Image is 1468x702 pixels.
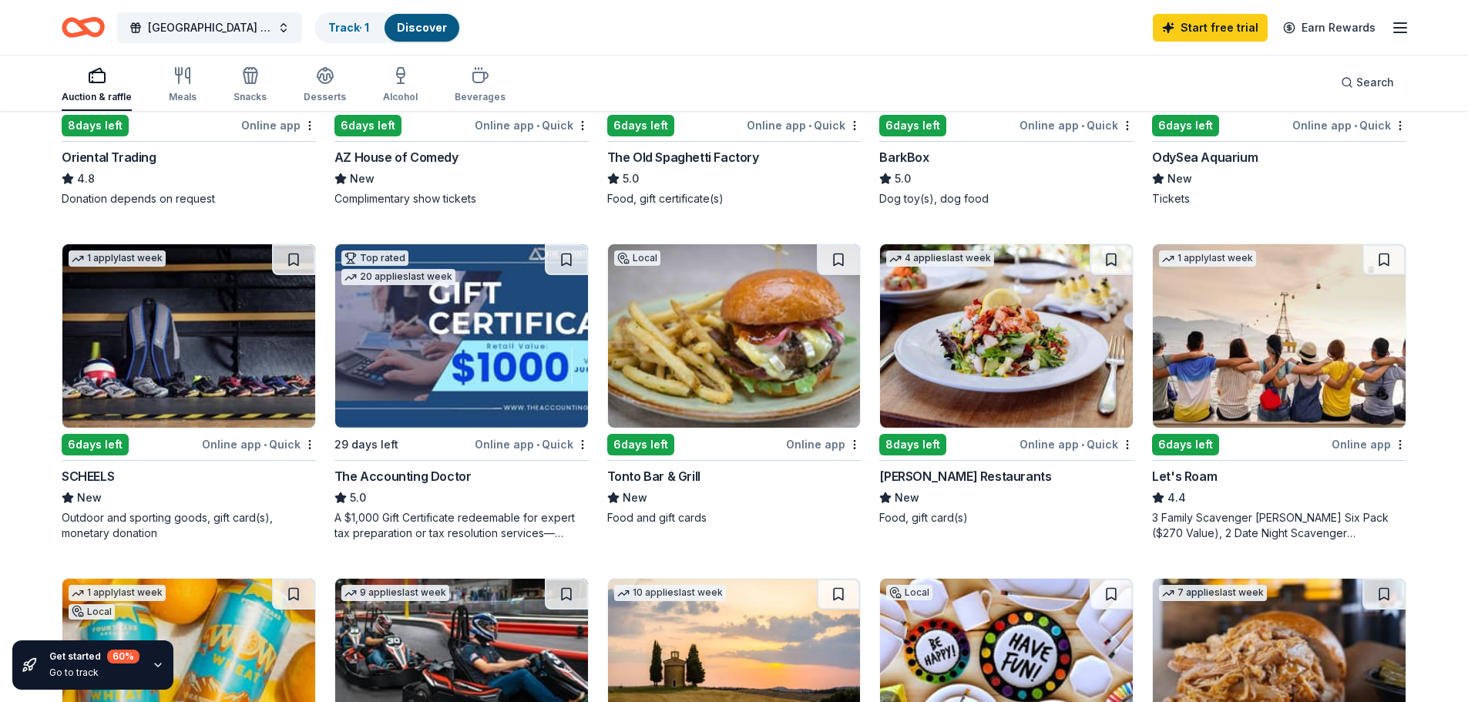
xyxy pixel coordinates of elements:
[879,510,1134,526] div: Food, gift card(s)
[314,12,461,43] button: Track· 1Discover
[383,60,418,111] button: Alcohol
[808,119,811,132] span: •
[233,91,267,103] div: Snacks
[536,438,539,451] span: •
[1152,115,1219,136] div: 6 days left
[383,91,418,103] div: Alcohol
[169,60,197,111] button: Meals
[62,9,105,45] a: Home
[607,244,862,526] a: Image for Tonto Bar & GrillLocal6days leftOnline appTonto Bar & GrillNewFood and gift cards
[77,489,102,507] span: New
[607,115,674,136] div: 6 days left
[69,604,115,620] div: Local
[304,60,346,111] button: Desserts
[1356,73,1394,92] span: Search
[304,91,346,103] div: Desserts
[1020,116,1134,135] div: Online app Quick
[49,650,139,663] div: Get started
[786,435,861,454] div: Online app
[886,585,932,600] div: Local
[334,191,589,207] div: Complimentary show tickets
[334,148,459,166] div: AZ House of Comedy
[879,148,929,166] div: BarkBox
[607,434,674,455] div: 6 days left
[895,170,911,188] span: 5.0
[1081,119,1084,132] span: •
[62,434,129,455] div: 6 days left
[879,434,946,455] div: 8 days left
[879,191,1134,207] div: Dog toy(s), dog food
[1274,14,1385,42] a: Earn Rewards
[1167,489,1186,507] span: 4.4
[1152,434,1219,455] div: 6 days left
[1152,148,1258,166] div: OdySea Aquarium
[62,60,132,111] button: Auction & raffle
[335,244,588,428] img: Image for The Accounting Doctor
[1020,435,1134,454] div: Online app Quick
[1329,67,1406,98] button: Search
[1152,244,1406,541] a: Image for Let's Roam1 applylast week6days leftOnline appLet's Roam4.43 Family Scavenger [PERSON_N...
[169,91,197,103] div: Meals
[455,91,506,103] div: Beverages
[328,21,369,34] a: Track· 1
[879,467,1051,485] div: [PERSON_NAME] Restaurants
[62,115,129,136] div: 8 days left
[1292,116,1406,135] div: Online app Quick
[1332,435,1406,454] div: Online app
[1354,119,1357,132] span: •
[350,170,375,188] span: New
[334,435,398,454] div: 29 days left
[879,115,946,136] div: 6 days left
[264,438,267,451] span: •
[334,467,472,485] div: The Accounting Doctor
[350,489,366,507] span: 5.0
[341,585,449,601] div: 9 applies last week
[879,244,1134,526] a: Image for Cameron Mitchell Restaurants4 applieslast week8days leftOnline app•Quick[PERSON_NAME] R...
[62,510,316,541] div: Outdoor and sporting goods, gift card(s), monetary donation
[747,116,861,135] div: Online app Quick
[1152,510,1406,541] div: 3 Family Scavenger [PERSON_NAME] Six Pack ($270 Value), 2 Date Night Scavenger [PERSON_NAME] Two ...
[334,244,589,541] a: Image for The Accounting DoctorTop rated20 applieslast week29 days leftOnline app•QuickThe Accoun...
[233,60,267,111] button: Snacks
[880,244,1133,428] img: Image for Cameron Mitchell Restaurants
[107,650,139,663] div: 60 %
[1153,244,1406,428] img: Image for Let's Roam
[1159,250,1256,267] div: 1 apply last week
[886,250,994,267] div: 4 applies last week
[607,510,862,526] div: Food and gift cards
[623,489,647,507] span: New
[69,250,166,267] div: 1 apply last week
[1152,467,1217,485] div: Let's Roam
[62,91,132,103] div: Auction & raffle
[334,510,589,541] div: A $1,000 Gift Certificate redeemable for expert tax preparation or tax resolution services—recipi...
[69,585,166,601] div: 1 apply last week
[1167,170,1192,188] span: New
[608,244,861,428] img: Image for Tonto Bar & Grill
[62,244,315,428] img: Image for SCHEELS
[62,244,316,541] a: Image for SCHEELS1 applylast week6days leftOnline app•QuickSCHEELSNewOutdoor and sporting goods, ...
[1152,191,1406,207] div: Tickets
[1153,14,1268,42] a: Start free trial
[455,60,506,111] button: Beverages
[77,170,95,188] span: 4.8
[241,116,316,135] div: Online app
[341,269,455,285] div: 20 applies last week
[475,435,589,454] div: Online app Quick
[1081,438,1084,451] span: •
[607,191,862,207] div: Food, gift certificate(s)
[148,18,271,37] span: [GEOGRAPHIC_DATA] Girls Soccer Auction
[202,435,316,454] div: Online app Quick
[62,191,316,207] div: Donation depends on request
[397,21,447,34] a: Discover
[334,115,401,136] div: 6 days left
[614,585,726,601] div: 10 applies last week
[49,667,139,679] div: Go to track
[62,467,114,485] div: SCHEELS
[536,119,539,132] span: •
[1159,585,1267,601] div: 7 applies last week
[62,148,156,166] div: Oriental Trading
[614,250,660,266] div: Local
[623,170,639,188] span: 5.0
[607,467,700,485] div: Tonto Bar & Grill
[475,116,589,135] div: Online app Quick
